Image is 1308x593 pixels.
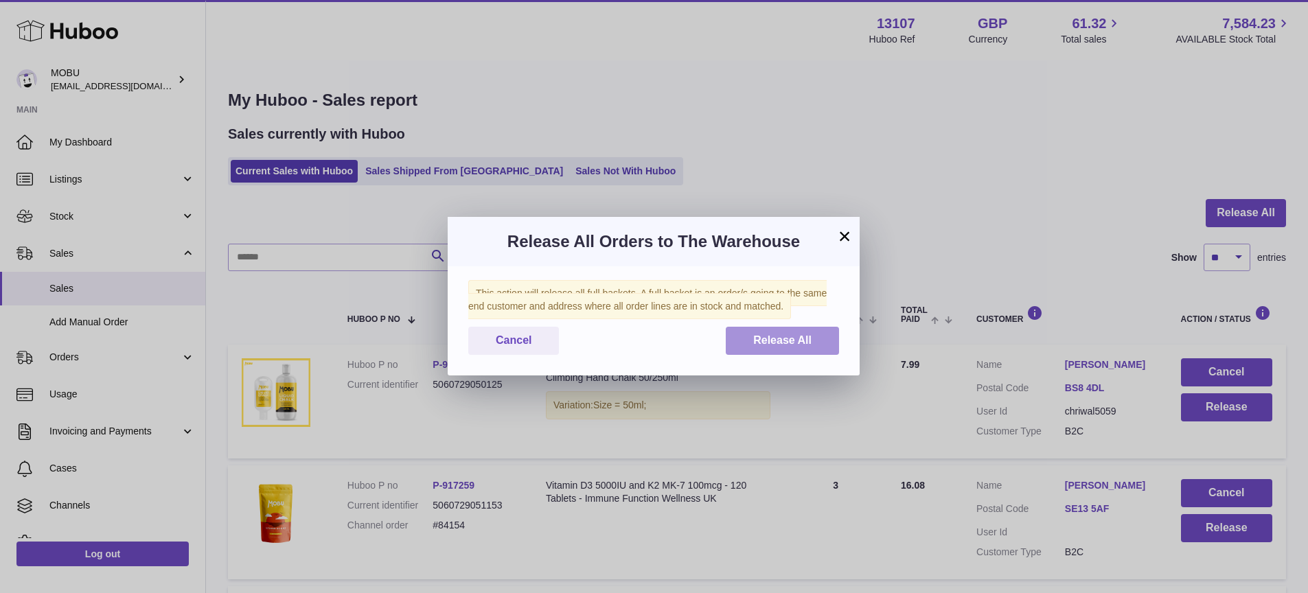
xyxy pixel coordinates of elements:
[468,327,559,355] button: Cancel
[753,334,812,346] span: Release All
[836,228,853,244] button: ×
[496,334,531,346] span: Cancel
[468,231,839,253] h3: Release All Orders to The Warehouse
[726,327,839,355] button: Release All
[468,280,827,319] span: This action will release all full baskets. A full basket is an order/s going to the same end cust...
